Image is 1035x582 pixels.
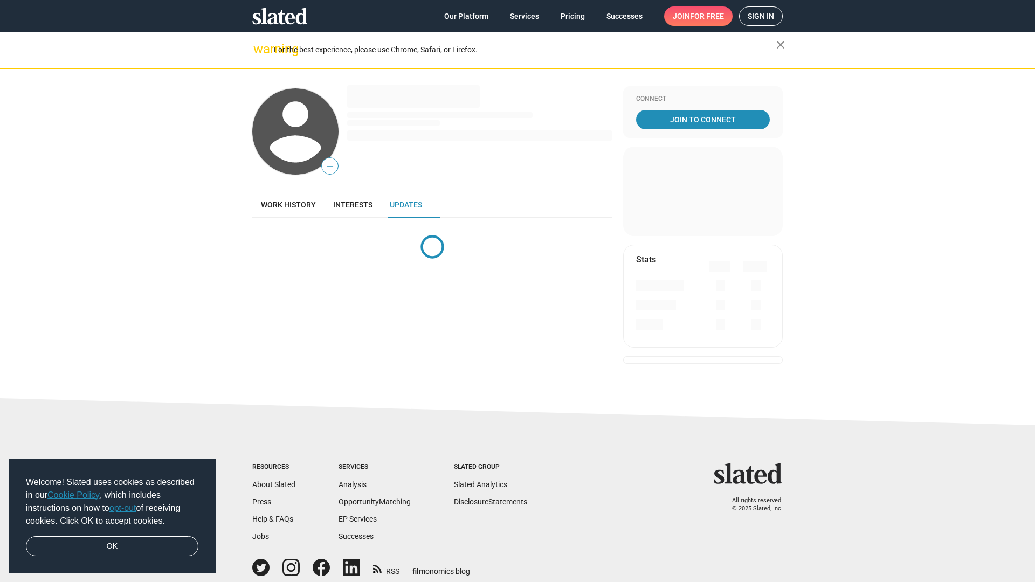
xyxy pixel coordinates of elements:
span: Pricing [561,6,585,26]
a: Services [501,6,548,26]
span: Our Platform [444,6,488,26]
span: film [412,567,425,576]
a: Updates [381,192,431,218]
a: Joinfor free [664,6,733,26]
span: Sign in [748,7,774,25]
div: For the best experience, please use Chrome, Safari, or Firefox. [274,43,776,57]
a: Successes [339,532,374,541]
a: filmonomics blog [412,558,470,577]
span: Services [510,6,539,26]
p: All rights reserved. © 2025 Slated, Inc. [721,497,783,512]
a: Work history [252,192,325,218]
span: Join To Connect [638,110,768,129]
a: Sign in [739,6,783,26]
span: for free [690,6,724,26]
a: Jobs [252,532,269,541]
div: Services [339,463,411,472]
span: — [322,160,338,174]
span: Updates [390,200,422,209]
a: Interests [325,192,381,218]
div: cookieconsent [9,459,216,574]
span: Interests [333,200,372,209]
span: Successes [606,6,643,26]
div: Resources [252,463,295,472]
a: DisclosureStatements [454,497,527,506]
a: RSS [373,560,399,577]
a: OpportunityMatching [339,497,411,506]
span: Welcome! Slated uses cookies as described in our , which includes instructions on how to of recei... [26,476,198,528]
span: Work history [261,200,316,209]
a: Analysis [339,480,367,489]
a: Successes [598,6,651,26]
mat-icon: close [774,38,787,51]
div: Slated Group [454,463,527,472]
a: Press [252,497,271,506]
div: Connect [636,95,770,103]
a: Cookie Policy [47,490,100,500]
a: EP Services [339,515,377,523]
a: Slated Analytics [454,480,507,489]
a: opt-out [109,503,136,512]
span: Join [673,6,724,26]
a: Join To Connect [636,110,770,129]
mat-card-title: Stats [636,254,656,265]
a: dismiss cookie message [26,536,198,557]
a: Our Platform [436,6,497,26]
a: Pricing [552,6,594,26]
a: Help & FAQs [252,515,293,523]
mat-icon: warning [253,43,266,56]
a: About Slated [252,480,295,489]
